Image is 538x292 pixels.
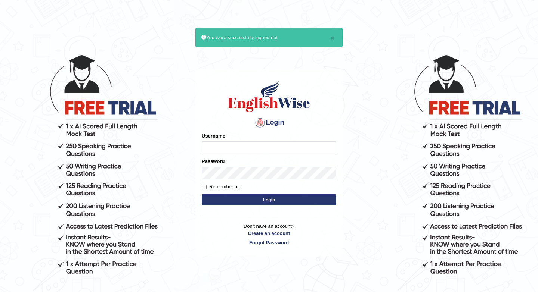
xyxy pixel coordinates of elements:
[202,223,336,246] p: Don't have an account?
[330,34,335,42] button: ×
[202,230,336,237] a: Create an account
[202,185,207,189] input: Remember me
[195,28,343,47] div: You were successfully signed out
[226,79,312,113] img: Logo of English Wise sign in for intelligent practice with AI
[202,194,336,205] button: Login
[202,158,225,165] label: Password
[202,117,336,129] h4: Login
[202,132,225,139] label: Username
[202,183,241,191] label: Remember me
[202,239,336,246] a: Forgot Password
